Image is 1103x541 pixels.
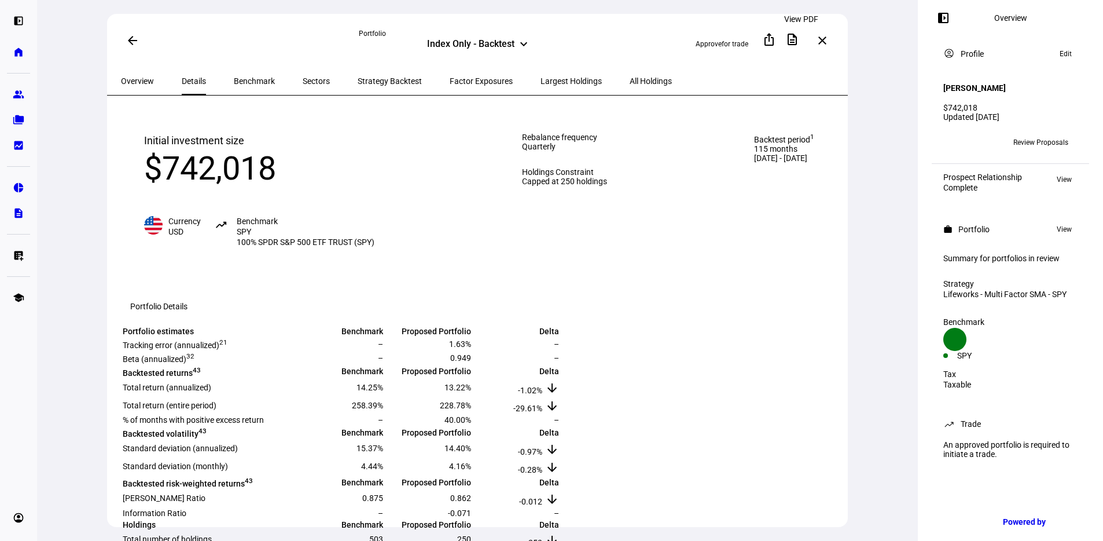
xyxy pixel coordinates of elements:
a: group [7,83,30,106]
div: Summary for portfolios in review [943,254,1078,263]
div: Updated [DATE] [943,112,1078,122]
mat-icon: left_panel_open [936,11,950,25]
div: Complete [943,183,1022,192]
eth-mat-symbol: description [13,207,24,219]
a: home [7,41,30,64]
div: Profile [961,49,984,59]
eth-panel-overview-card-header: Profile [943,47,1078,61]
span: Standard deviation (annualized) [123,444,238,453]
eth-mat-symbol: folder_copy [13,114,24,126]
td: Proposed Portfolio [385,326,472,337]
eth-mat-symbol: school [13,292,24,304]
div: $742,018 [144,149,374,188]
span: Details [182,77,206,85]
eth-data-table-title: Portfolio Details [130,302,187,311]
span: Currency [168,217,201,226]
div: Portfolio [359,29,596,38]
sup: 3 [197,366,201,374]
div: Lifeworks - Multi Factor SMA - SPY [943,290,1078,299]
mat-icon: arrow_downward [545,381,559,395]
span: Strategy Backtest [358,77,422,85]
eth-mat-symbol: bid_landscape [13,140,24,151]
span: -29.61% [513,404,542,413]
button: Review Proposals [1004,133,1078,152]
span: [DATE] - [DATE] [754,153,807,163]
td: Proposed Portfolio [385,520,472,530]
span: % of months with positive excess return [123,415,264,425]
span: SPY [237,227,251,236]
span: 4.44% [361,462,383,471]
span: -0.28% [518,465,542,474]
eth-mat-symbol: account_circle [13,512,24,524]
div: An approved portfolio is required to initiate a trade. [936,436,1084,463]
span: Information Ratio [123,509,186,518]
span: Rebalance frequency [522,133,607,142]
span: Total return (entire period) [123,401,216,410]
span: -0.97% [518,447,542,456]
td: Delta [473,476,560,489]
span: Benchmark [234,77,275,85]
sup: 1 [810,133,814,141]
span: – [554,339,559,349]
eth-mat-symbol: left_panel_open [13,15,24,27]
span: Overview [121,77,154,85]
eth-panel-overview-card-header: Portfolio [943,222,1078,236]
td: Portfolio estimates [122,326,296,337]
span: 0.875 [362,494,383,503]
span: -0.071 [448,509,471,518]
span: 228.78% [440,401,471,410]
td: Benchmark [297,476,384,489]
eth-mat-symbol: group [13,89,24,100]
td: Backtested returns [122,365,296,378]
mat-icon: arrow_downward [545,460,559,474]
td: Benchmark [297,326,384,337]
span: 1.63% [449,339,471,349]
span: ER [948,138,957,147]
span: Factor Exposures [450,77,513,85]
span: 258.39% [352,401,383,410]
span: 40.00% [444,415,471,425]
mat-icon: account_circle [943,47,955,59]
mat-icon: close [815,34,829,47]
a: description [7,202,30,225]
a: bid_landscape [7,134,30,157]
span: View [1057,222,1072,236]
button: Edit [1054,47,1078,61]
mat-icon: arrow_back [126,34,139,47]
span: 14.40% [444,444,471,453]
sup: 4 [193,366,197,374]
span: Benchmark [237,217,278,226]
mat-icon: trending_up [943,418,955,430]
div: Portfolio [958,225,990,234]
div: Benchmark [943,317,1078,327]
button: View [1051,222,1078,236]
div: Strategy [943,279,1078,288]
span: All Holdings [630,77,672,85]
td: Delta [473,365,560,378]
mat-icon: arrow_downward [545,399,559,413]
span: – [554,353,559,363]
span: Sectors [303,77,330,85]
td: Holdings [122,520,296,530]
a: Powered by [997,511,1086,532]
span: Backtest period [754,133,814,144]
a: folder_copy [7,108,30,131]
sup: 4 [198,427,203,435]
td: Benchmark [297,365,384,378]
eth-mat-symbol: list_alt_add [13,250,24,261]
span: -1.02% [518,386,542,395]
sup: 3 [203,427,207,435]
mat-icon: description [785,32,799,46]
span: Total return (annualized) [123,383,211,392]
span: 14.25% [356,383,383,392]
span: Edit [1060,47,1072,61]
span: 0.949 [450,353,471,363]
span: 15.37% [356,444,383,453]
span: Approve [696,40,722,48]
a: pie_chart [7,176,30,199]
sup: 2 [190,352,194,360]
mat-icon: arrow_downward [545,443,559,456]
span: Beta (annualized) [123,354,194,364]
button: Approvefor trade [686,35,758,53]
sup: 3 [249,477,253,485]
